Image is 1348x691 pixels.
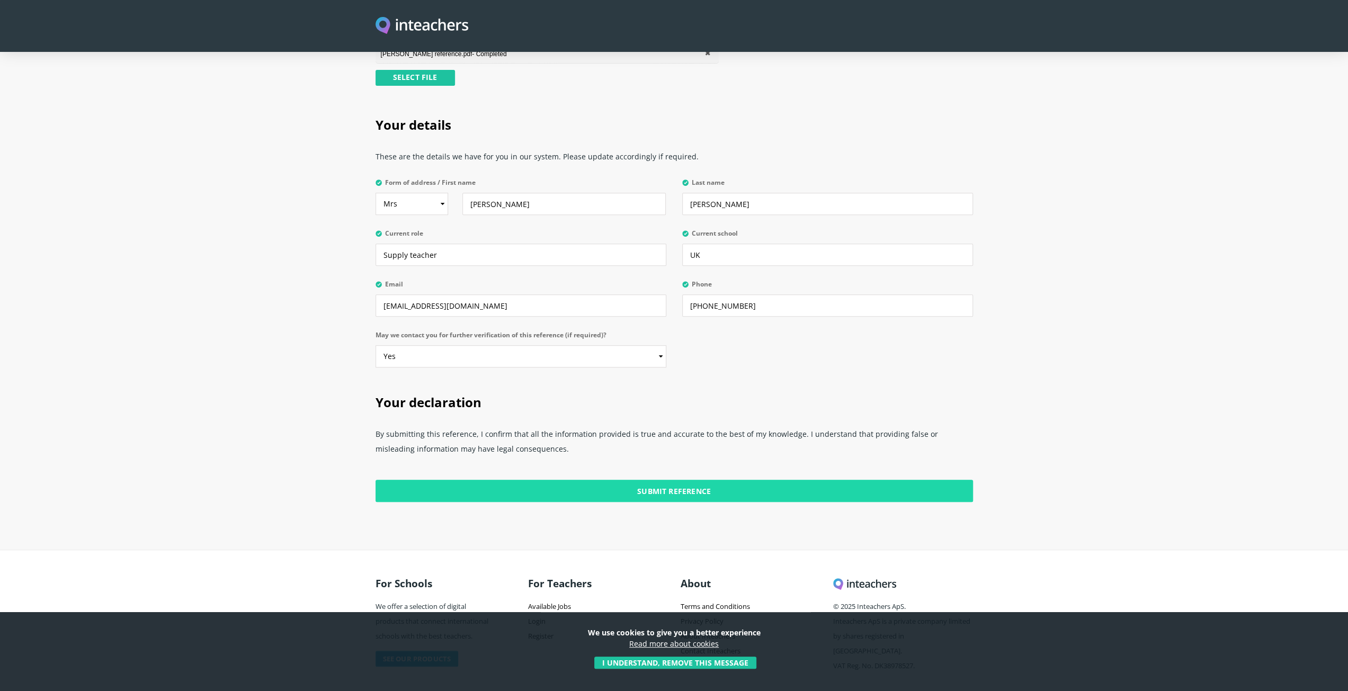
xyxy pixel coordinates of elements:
div: Select file [376,70,455,86]
p: These are the details we have for you in our system. Please update accordingly if required. [376,145,973,175]
label: Current school [682,230,973,244]
p: We offer a selection of digital products that connect international schools with the best teachers. [376,595,493,647]
label: May we contact you for further verification of this reference (if required)? [376,331,666,345]
a: Read more about cookies [629,639,719,649]
a: Available Jobs [528,602,571,611]
label: Current role [376,230,666,244]
span: - Completed [472,50,506,58]
input: Submit Reference [376,480,973,502]
span: [PERSON_NAME] reference.pdf [381,50,472,58]
h3: For Teachers [528,572,668,595]
h3: About [681,572,820,595]
span: Your details [376,116,451,133]
button: I understand, remove this message [594,657,756,669]
label: Last name [682,179,973,193]
label: Email [376,281,666,294]
p: By submitting this reference, I confirm that all the information provided is true and accurate to... [376,423,973,467]
strong: We use cookies to give you a better experience [588,627,761,638]
a: Terms and Conditions [681,602,750,611]
label: Phone [682,281,973,294]
a: Visit this site's homepage [376,17,469,35]
h3: Inteachers [833,572,973,595]
span: Your declaration [376,393,481,411]
label: Form of address / First name [376,179,666,193]
img: Inteachers [376,17,469,35]
h3: For Schools [376,572,493,595]
a: X [705,50,713,59]
p: © 2025 Inteachers ApS. Inteachers ApS is a private company limited by shares registered in [GEOGR... [833,595,973,676]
